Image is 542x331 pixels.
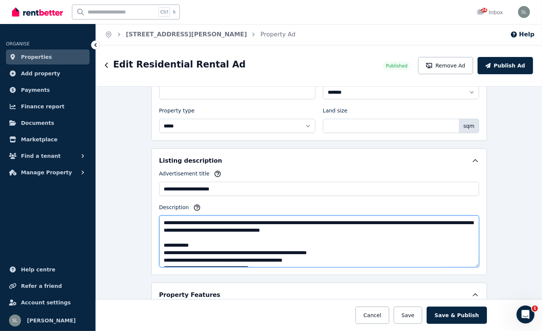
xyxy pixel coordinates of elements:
[21,265,55,274] span: Help centre
[96,24,305,45] nav: Breadcrumb
[9,315,21,327] img: Sam Lee
[518,6,530,18] img: Sam Lee
[21,151,61,160] span: Find a tenant
[6,148,90,163] button: Find a tenant
[6,66,90,81] a: Add property
[386,63,408,69] span: Published
[21,85,50,94] span: Payments
[21,282,62,291] span: Refer a friend
[6,132,90,147] a: Marketplace
[21,298,71,307] span: Account settings
[6,82,90,97] a: Payments
[159,156,222,165] h5: Listing description
[323,107,348,117] label: Land size
[477,9,503,16] div: Inbox
[6,99,90,114] a: Finance report
[6,115,90,130] a: Documents
[6,165,90,180] button: Manage Property
[6,49,90,64] a: Properties
[510,30,535,39] button: Help
[427,306,487,324] button: Save & Publish
[159,170,210,180] label: Advertisement title
[478,57,533,74] button: Publish Ad
[21,118,54,127] span: Documents
[12,6,63,18] img: RentBetter
[158,7,170,17] span: Ctrl
[113,58,246,70] h1: Edit Residential Rental Ad
[394,306,422,324] button: Save
[21,69,60,78] span: Add property
[21,102,64,111] span: Finance report
[481,8,487,12] span: 24
[27,316,76,325] span: [PERSON_NAME]
[6,41,30,46] span: ORGANISE
[173,9,176,15] span: k
[355,306,389,324] button: Cancel
[6,262,90,277] a: Help centre
[21,52,52,61] span: Properties
[260,31,296,38] a: Property Ad
[126,31,247,38] a: [STREET_ADDRESS][PERSON_NAME]
[6,295,90,310] a: Account settings
[21,135,57,144] span: Marketplace
[21,168,72,177] span: Manage Property
[159,204,189,214] label: Description
[159,291,221,300] h5: Property Features
[159,107,195,117] label: Property type
[6,279,90,294] a: Refer a friend
[532,306,538,312] span: 1
[418,57,473,74] button: Remove Ad
[517,306,535,324] iframe: Intercom live chat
